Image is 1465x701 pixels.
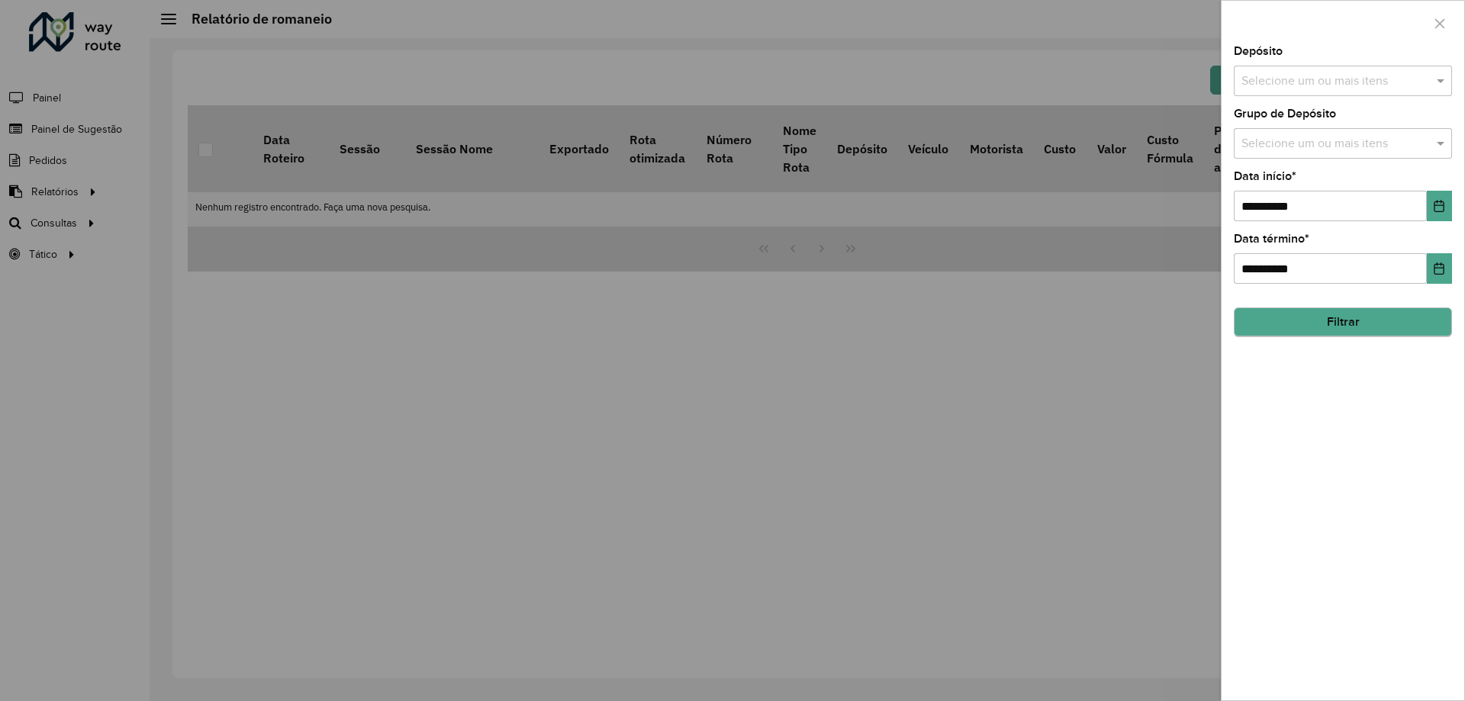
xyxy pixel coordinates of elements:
button: Filtrar [1234,307,1452,336]
button: Choose Date [1427,191,1452,221]
label: Grupo de Depósito [1234,105,1336,123]
label: Depósito [1234,42,1283,60]
label: Data término [1234,230,1309,248]
label: Data início [1234,167,1296,185]
button: Choose Date [1427,253,1452,284]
